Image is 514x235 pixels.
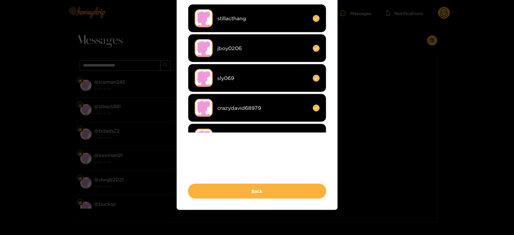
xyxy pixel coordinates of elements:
[195,69,213,87] img: no-avatar.png
[195,99,213,117] img: no-avatar.png
[218,15,308,22] span: stillacthang
[195,39,213,57] img: no-avatar.png
[218,104,308,112] span: crazydavid68979
[218,74,308,82] span: sly069
[195,9,213,27] img: no-avatar.png
[218,45,308,52] span: jboy0206
[188,184,326,199] button: Back
[195,129,213,147] img: no-avatar.png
